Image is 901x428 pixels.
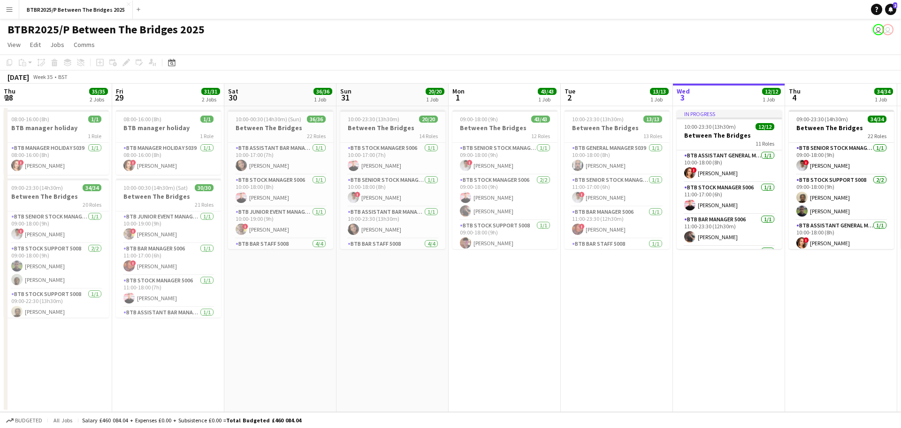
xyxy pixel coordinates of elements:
span: 28 [2,92,15,103]
span: 12/12 [756,123,774,130]
span: 34/34 [83,184,101,191]
button: Budgeted [5,415,44,426]
div: 1 Job [314,96,332,103]
span: Week 35 [31,73,54,80]
span: ! [579,224,585,229]
span: 13/13 [650,88,669,95]
div: 08:00-16:00 (8h)1/1BTB manager holiday1 RoleBTB Manager Holiday 50391/108:00-16:00 (8h)![PERSON_N... [4,110,109,175]
span: 10:00-23:30 (13h30m) [572,116,624,123]
span: 11 Roles [756,140,774,147]
div: 2 Jobs [202,96,220,103]
div: 09:00-18:00 (9h)43/43Between The Bridges12 RolesBTB Senior Stock Manager 50061/109:00-18:00 (9h)!... [452,110,557,249]
app-card-role: BTB Assistant Bar Manager 50061/111:00-23:30 (12h30m) [116,307,221,339]
span: 12/12 [762,88,781,95]
button: BTBR2025/P Between The Bridges 2025 [19,0,133,19]
app-card-role: BTB Bar Manager 50061/111:00-17:00 (6h)![PERSON_NAME] [116,243,221,275]
app-card-role: BTB Bar Staff 50084/410:30-17:30 (7h) [228,239,333,311]
span: 09:00-23:30 (14h30m) [796,116,848,123]
div: 1 Job [763,96,780,103]
span: 10:00-00:30 (14h30m) (Sun) [236,116,301,123]
h3: Between The Bridges [116,192,221,201]
h3: Between The Bridges [452,124,557,132]
div: 2 Jobs [90,96,107,103]
span: 36/36 [313,88,332,95]
app-card-role: BTB Stock Manager 50061/111:00-18:00 (7h)[PERSON_NAME] [116,275,221,307]
app-card-role: BTB Assistant Bar Manager 50061/110:00-23:30 (13h30m)[PERSON_NAME] [340,207,445,239]
span: 12 Roles [531,132,550,140]
h3: Between The Bridges [4,192,109,201]
app-user-avatar: Amy Cane [873,24,884,35]
span: ! [130,260,136,266]
div: 1 Job [426,96,444,103]
span: Sat [228,87,238,95]
div: 1 Job [538,96,556,103]
div: 1 Job [650,96,668,103]
span: 13/13 [643,116,662,123]
app-card-role: BTB Assistant General Manager 50061/110:00-18:00 (8h)![PERSON_NAME] [789,220,894,252]
span: 1 [451,92,465,103]
app-card-role: BTB Senior Stock Manager 50061/111:00-17:00 (6h)![PERSON_NAME] [565,175,670,207]
span: 34/34 [868,116,886,123]
span: ! [18,160,24,165]
h3: BTB manager holiday [116,124,221,132]
span: ! [130,160,136,165]
app-card-role: BTB Stock Manager 50062/209:00-18:00 (9h)[PERSON_NAME][PERSON_NAME] [452,175,557,220]
app-card-role: BTB Stock Manager 50061/110:00-18:00 (8h)[PERSON_NAME] [228,175,333,207]
span: Sun [340,87,351,95]
span: 13 Roles [643,132,662,140]
app-card-role: BTB Assistant General Manager 50061/110:00-18:00 (8h)![PERSON_NAME] [677,150,782,182]
app-user-avatar: Amy Cane [882,24,893,35]
h3: Between The Bridges [565,124,670,132]
app-card-role: BTB Manager Holiday 50391/108:00-16:00 (8h)![PERSON_NAME] [4,143,109,175]
span: 10:00-23:30 (13h30m) [684,123,736,130]
span: ! [803,237,809,243]
a: 2 [885,4,896,15]
span: All jobs [52,417,74,424]
app-card-role: BTB Stock support 50082/209:00-18:00 (9h)[PERSON_NAME][PERSON_NAME] [4,243,109,289]
div: 10:00-23:30 (13h30m)13/13Between The Bridges13 RolesBTB General Manager 50391/110:00-18:00 (8h)[P... [565,110,670,249]
span: 21 Roles [195,201,214,208]
app-card-role: BTB Stock support 50081/109:00-18:00 (9h)[PERSON_NAME] [452,220,557,252]
a: Edit [26,39,45,51]
span: 09:00-18:00 (9h) [460,116,498,123]
span: 4 [787,92,801,103]
a: View [4,39,24,51]
app-job-card: 09:00-23:30 (14h30m)34/34Between The Bridges22 RolesBTB Senior Stock Manager 50061/109:00-18:00 (... [789,110,894,249]
div: In progress [677,110,782,117]
app-job-card: 10:00-00:30 (14h30m) (Sun)36/36Between The Bridges22 RolesBTB Assistant Bar Manager 50061/110:00-... [228,110,333,249]
app-card-role: BTB Stock Manager 50061/111:00-17:00 (6h)[PERSON_NAME] [677,182,782,214]
span: ! [355,192,360,197]
span: 43/43 [538,88,557,95]
span: 3 [675,92,690,103]
span: 36/36 [307,116,326,123]
h3: BTB manager holiday [4,124,109,132]
div: BST [58,73,68,80]
h3: Between The Bridges [677,131,782,140]
span: 1 Role [88,132,101,140]
span: 31/31 [201,88,220,95]
span: Thu [4,87,15,95]
app-job-card: 09:00-23:30 (14h30m)34/34Between The Bridges20 RolesBTB Senior Stock Manager 50061/109:00-18:00 (... [4,179,109,318]
app-card-role: BTB Junior Event Manager 50391/110:00-19:00 (9h)![PERSON_NAME] [228,207,333,239]
span: Fri [116,87,123,95]
app-job-card: In progress10:00-23:30 (13h30m)12/12Between The Bridges11 RolesBTB Assistant General Manager 5006... [677,110,782,249]
app-card-role: BTB Senior Stock Manager 50061/109:00-18:00 (9h)![PERSON_NAME] [4,211,109,243]
span: Jobs [50,40,64,49]
span: 20/20 [419,116,438,123]
span: ! [579,192,585,197]
app-card-role: BTB Bar Manager 50061/111:00-23:30 (12h30m)![PERSON_NAME] [565,207,670,239]
span: 22 Roles [868,132,886,140]
div: 10:00-00:30 (14h30m) (Sat)30/30Between The Bridges21 RolesBTB Junior Event Manager 50391/110:00-1... [116,179,221,318]
span: 10:00-00:30 (14h30m) (Sat) [123,184,188,191]
span: Total Budgeted £460 084.04 [226,417,301,424]
app-card-role: BTB Bar Manager 50061/111:00-23:30 (12h30m)[PERSON_NAME] [677,214,782,246]
app-card-role: BTB Bar Staff 50081/111:30-17:30 (6h) [565,239,670,271]
app-card-role: BTB Senior Stock Manager 50061/109:00-18:00 (9h)![PERSON_NAME] [452,143,557,175]
span: 1/1 [88,116,101,123]
app-card-role: BTB General Manager 50391/110:00-18:00 (8h)[PERSON_NAME] [565,143,670,175]
div: [DATE] [8,72,29,82]
app-job-card: 08:00-16:00 (8h)1/1BTB manager holiday1 RoleBTB Manager Holiday 50391/108:00-16:00 (8h)![PERSON_N... [116,110,221,175]
app-card-role: BTB Senior Stock Manager 50061/109:00-18:00 (9h)![PERSON_NAME] [789,143,894,175]
div: 10:00-23:30 (13h30m)20/20Between The Bridges14 RolesBTB Stock Manager 50061/110:00-17:00 (7h)[PER... [340,110,445,249]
